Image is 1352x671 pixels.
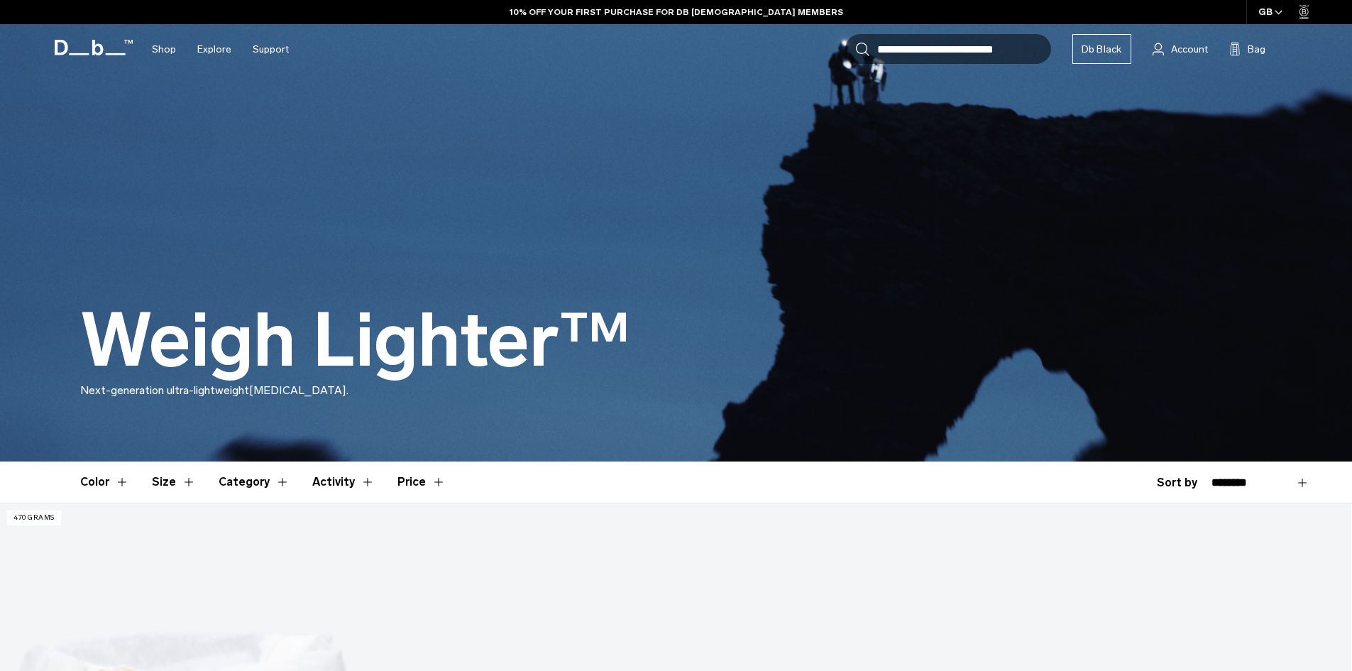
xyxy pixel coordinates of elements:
span: Bag [1248,42,1265,57]
a: Db Black [1072,34,1131,64]
button: Bag [1229,40,1265,58]
span: Next-generation ultra-lightweight [80,383,249,397]
button: Toggle Price [397,462,446,503]
button: Toggle Filter [312,462,375,503]
a: Explore [197,24,231,75]
a: 10% OFF YOUR FIRST PURCHASE FOR DB [DEMOGRAPHIC_DATA] MEMBERS [510,6,843,18]
span: Account [1171,42,1208,57]
a: Support [253,24,289,75]
nav: Main Navigation [141,24,299,75]
button: Toggle Filter [152,462,196,503]
h1: Weigh Lighter™ [80,300,630,382]
button: Toggle Filter [80,462,129,503]
button: Toggle Filter [219,462,290,503]
a: Shop [152,24,176,75]
a: Account [1153,40,1208,58]
p: 470 grams [7,511,61,525]
span: [MEDICAL_DATA]. [249,383,348,397]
